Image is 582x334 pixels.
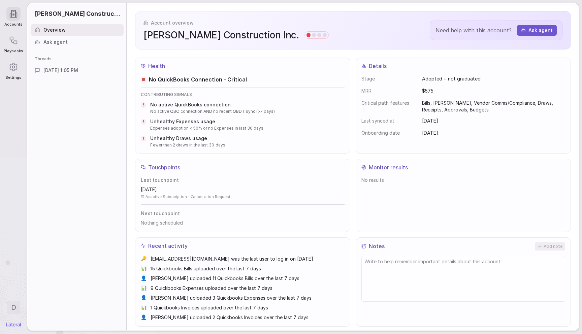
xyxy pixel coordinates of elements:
[31,64,124,76] a: [DATE] 1:05 PM
[422,100,565,113] span: Bills, [PERSON_NAME], Vendor Comms/Compliance, Draws, Receipts, Approvals, Budgets
[141,275,147,281] span: 👤
[4,30,23,57] a: Playbooks
[35,9,121,18] span: [PERSON_NAME] Construction Inc.
[43,27,66,33] span: Overview
[422,130,438,136] span: [DATE]
[151,275,299,282] span: [PERSON_NAME] uploaded 11 Quickbooks Bills over the last 7 days
[143,29,299,41] span: [PERSON_NAME] Construction Inc.
[369,242,385,250] span: Notes
[361,118,417,124] dt: Last synced at
[361,100,417,106] dt: Critical path features
[143,136,144,141] span: !
[150,101,275,108] span: No active QuickBooks connection
[6,323,21,327] img: Lateral
[148,62,165,70] span: Health
[151,255,313,262] span: [EMAIL_ADDRESS][DOMAIN_NAME] was the last user to log in on [DATE]
[143,119,144,125] span: !
[361,177,565,183] span: No results
[141,255,147,262] span: 🔑
[150,118,263,125] span: Unhealthy Expenses usage
[150,126,263,131] span: Expenses adoption < 50% or no Expenses in last 30 days
[4,49,23,53] span: Playbooks
[149,75,247,83] span: No QuickBooks Connection - Critical
[369,163,408,171] span: Monitor results
[141,314,147,321] span: 👤
[422,118,438,124] span: [DATE]
[141,294,147,301] span: 👤
[435,26,512,34] span: Need help with this account?
[151,304,268,311] span: 1 Quickbooks Invoices uploaded over the last 7 days
[141,92,345,97] span: CONTRIBUTING SIGNALS
[141,265,147,272] span: 📊
[150,142,225,148] span: Fewer than 2 draws in the last 30 days
[43,39,68,45] span: Ask agent
[535,242,565,250] button: Add note
[31,36,124,48] a: Ask agent
[369,62,387,70] span: Details
[35,56,52,62] span: Threads
[141,177,345,183] span: Last touchpoint
[148,163,180,171] span: Touchpoints
[4,22,23,27] span: Accounts
[150,135,225,142] span: Unhealthy Draws usage
[151,294,312,301] span: [PERSON_NAME] uploaded 3 Quickbooks Expenses over the last 7 days
[31,24,124,36] a: Overview
[141,285,147,291] span: 📊
[141,304,147,311] span: 📊
[145,194,230,199] span: Adaptive Subscription - Cancellation Request
[151,20,194,26] span: Account overview
[422,88,433,94] span: $575
[422,75,481,82] span: Adopted + not graduated
[5,75,21,80] span: Settings
[141,220,345,226] span: Nothing scheduled
[151,314,309,321] span: [PERSON_NAME] uploaded 2 Quickbooks Invoices over the last 7 days
[4,3,23,30] a: Accounts
[150,109,275,114] span: No active QBO connection AND no recent QBDT sync (>7 days)
[361,75,417,82] dt: Stage
[11,303,16,312] span: D
[43,67,78,74] span: [DATE] 1:05 PM
[151,285,272,292] span: 9 Quickbooks Expenses uploaded over the last 7 days
[4,57,23,83] a: Settings
[517,25,557,36] button: Ask agent
[361,88,417,94] dt: MRR
[141,210,345,217] span: Next touchpoint
[148,242,188,250] span: Recent activity
[143,102,144,108] span: !
[141,186,157,193] span: [DATE]
[361,130,417,136] dt: Onboarding date
[151,265,261,272] span: 15 Quickbooks Bills uploaded over the last 7 days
